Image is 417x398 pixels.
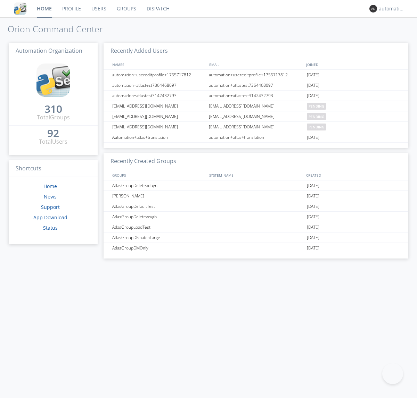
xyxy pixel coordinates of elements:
[104,212,408,222] a: AtlasGroupDeletevcvgb[DATE]
[104,43,408,60] h3: Recently Added Users
[104,222,408,232] a: AtlasGroupLoadTest[DATE]
[369,5,377,12] img: 373638.png
[307,180,319,191] span: [DATE]
[41,204,60,210] a: Support
[111,59,206,69] div: NAMES
[16,47,82,54] span: Automation Organization
[307,124,326,130] span: pending
[207,70,305,80] div: automation+usereditprofile+1755717812
[104,80,408,91] a: automation+atlastest7364468097automation+atlastest7364468097[DATE]
[44,105,62,113] a: 310
[104,132,408,143] a: Automation+atlas+translationautomation+atlas+translation[DATE]
[104,70,408,80] a: automation+usereditprofile+1755717812automation+usereditprofile+1755717812[DATE]
[307,212,319,222] span: [DATE]
[207,59,304,69] div: EMAIL
[44,193,57,200] a: News
[207,91,305,101] div: automation+atlastest3142432793
[307,232,319,243] span: [DATE]
[207,111,305,121] div: [EMAIL_ADDRESS][DOMAIN_NAME]
[111,191,207,201] div: [PERSON_NAME]
[379,5,405,12] div: automation+atlas0020
[111,222,207,232] div: AtlasGroupLoadTest
[104,122,408,132] a: [EMAIL_ADDRESS][DOMAIN_NAME][EMAIL_ADDRESS][DOMAIN_NAME]pending
[111,170,206,180] div: GROUPS
[36,63,70,97] img: cddb5a64eb264b2086981ab96f4c1ba7
[307,243,319,253] span: [DATE]
[111,80,207,90] div: automation+atlastest7364468097
[111,91,207,101] div: automation+atlastest3142432793
[111,111,207,121] div: [EMAIL_ADDRESS][DOMAIN_NAME]
[104,101,408,111] a: [EMAIL_ADDRESS][DOMAIN_NAME][EMAIL_ADDRESS][DOMAIN_NAME]pending
[111,243,207,253] div: AtlasGroupDMOnly
[44,105,62,112] div: 310
[47,130,59,138] a: 92
[104,111,408,122] a: [EMAIL_ADDRESS][DOMAIN_NAME][EMAIL_ADDRESS][DOMAIN_NAME]pending
[104,243,408,253] a: AtlasGroupDMOnly[DATE]
[307,222,319,232] span: [DATE]
[47,130,59,137] div: 92
[111,70,207,80] div: automation+usereditprofile+1755717812
[39,138,67,146] div: Total Users
[111,180,207,190] div: AtlasGroupDeleteaduyn
[104,232,408,243] a: AtlasGroupDispatchLarge[DATE]
[304,59,402,69] div: JOINED
[33,214,67,221] a: App Download
[111,101,207,111] div: [EMAIL_ADDRESS][DOMAIN_NAME]
[307,191,319,201] span: [DATE]
[43,225,58,231] a: Status
[111,122,207,132] div: [EMAIL_ADDRESS][DOMAIN_NAME]
[207,132,305,142] div: automation+atlas+translation
[304,170,402,180] div: CREATED
[9,160,98,177] h3: Shortcuts
[104,91,408,101] a: automation+atlastest3142432793automation+atlastest3142432793[DATE]
[37,113,70,121] div: Total Groups
[43,183,57,189] a: Home
[104,191,408,201] a: [PERSON_NAME][DATE]
[307,132,319,143] span: [DATE]
[14,2,26,15] img: cddb5a64eb264b2086981ab96f4c1ba7
[111,212,207,222] div: AtlasGroupDeletevcvgb
[307,201,319,212] span: [DATE]
[382,363,403,384] iframe: Toggle Customer Support
[307,113,326,120] span: pending
[207,101,305,111] div: [EMAIL_ADDRESS][DOMAIN_NAME]
[111,232,207,243] div: AtlasGroupDispatchLarge
[307,80,319,91] span: [DATE]
[207,170,304,180] div: SYSTEM_NAME
[307,103,326,110] span: pending
[307,70,319,80] span: [DATE]
[104,201,408,212] a: AtlasGroupDefaultTest[DATE]
[104,153,408,170] h3: Recently Created Groups
[111,132,207,142] div: Automation+atlas+translation
[207,122,305,132] div: [EMAIL_ADDRESS][DOMAIN_NAME]
[307,91,319,101] span: [DATE]
[104,180,408,191] a: AtlasGroupDeleteaduyn[DATE]
[207,80,305,90] div: automation+atlastest7364468097
[111,201,207,211] div: AtlasGroupDefaultTest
